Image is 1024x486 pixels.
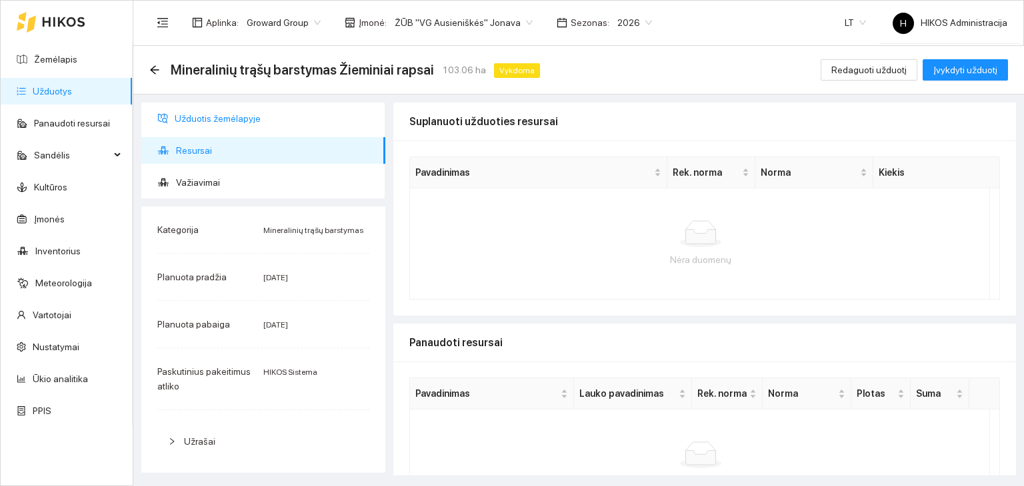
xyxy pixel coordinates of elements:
[175,105,375,132] span: Užduotis žemėlapyje
[410,378,574,409] th: this column's title is Pavadinimas,this column is sortable
[900,13,907,34] span: H
[263,226,363,235] span: Mineralinių trąšų barstymas
[184,436,215,447] span: Užrašai
[579,386,676,401] span: Lauko pavadinimas
[168,437,176,445] span: right
[617,13,652,33] span: 2026
[33,86,72,97] a: Užduotys
[157,272,227,282] span: Planuota pradžia
[34,214,65,224] a: Įmonės
[34,54,77,65] a: Žemėlapis
[157,366,251,391] span: Paskutinius pakeitimus atliko
[415,386,558,401] span: Pavadinimas
[763,378,851,409] th: this column's title is Norma,this column is sortable
[557,17,567,28] span: calendar
[33,342,79,352] a: Nustatymai
[33,310,71,320] a: Vartotojai
[667,157,756,188] th: this column's title is Rek. norma,this column is sortable
[857,386,895,401] span: Plotas
[359,15,387,30] span: Įmonė :
[149,9,176,36] button: menu-fold
[442,63,486,77] span: 103.06 ha
[157,17,169,29] span: menu-fold
[761,165,857,180] span: Norma
[157,224,199,235] span: Kategorija
[821,59,917,81] button: Redaguoti užduotį
[851,378,911,409] th: this column's title is Plotas,this column is sortable
[697,386,747,401] span: Rek. norma
[574,378,692,409] th: this column's title is Lauko pavadinimas,this column is sortable
[821,65,917,75] a: Redaguoti užduotį
[33,405,51,416] a: PPIS
[263,273,288,282] span: [DATE]
[410,157,667,188] th: this column's title is Pavadinimas,this column is sortable
[171,59,434,81] span: Mineralinių trąšų barstymas Žieminiai rapsai
[157,426,369,457] div: Užrašai
[247,13,321,33] span: Groward Group
[768,386,835,401] span: Norma
[421,252,980,267] div: Nėra duomenų
[34,118,110,128] a: Panaudoti resursai
[831,63,907,77] span: Redaguoti užduotį
[176,137,375,164] span: Resursai
[149,65,160,76] div: Atgal
[149,65,160,75] span: arrow-left
[845,13,866,33] span: LT
[692,378,763,409] th: this column's title is Rek. norma,this column is sortable
[494,63,540,78] span: Vykdoma
[911,378,970,409] th: this column's title is Suma,this column is sortable
[923,59,1008,81] button: Įvykdyti užduotį
[176,169,375,196] span: Važiavimai
[409,324,1000,362] div: Panaudoti resursai
[571,15,609,30] span: Sezonas :
[755,157,873,188] th: this column's title is Norma,this column is sortable
[395,13,533,33] span: ŽŪB "VG Ausieniškės" Jonava
[33,373,88,384] a: Ūkio analitika
[263,320,288,330] span: [DATE]
[35,278,92,288] a: Meteorologija
[409,103,1000,140] div: Suplanuoti užduoties resursai
[933,63,997,77] span: Įvykdyti užduotį
[34,142,110,168] span: Sandėlis
[34,182,67,192] a: Kultūros
[157,319,230,330] span: Planuota pabaiga
[415,165,651,180] span: Pavadinimas
[673,165,740,180] span: Rek. norma
[263,367,317,377] span: HIKOS Sistema
[873,157,1000,188] th: Kiekis
[206,15,239,30] span: Aplinka :
[916,386,954,401] span: Suma
[192,17,203,28] span: layout
[35,246,81,256] a: Inventorius
[345,17,355,28] span: shop
[893,17,1007,28] span: HIKOS Administracija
